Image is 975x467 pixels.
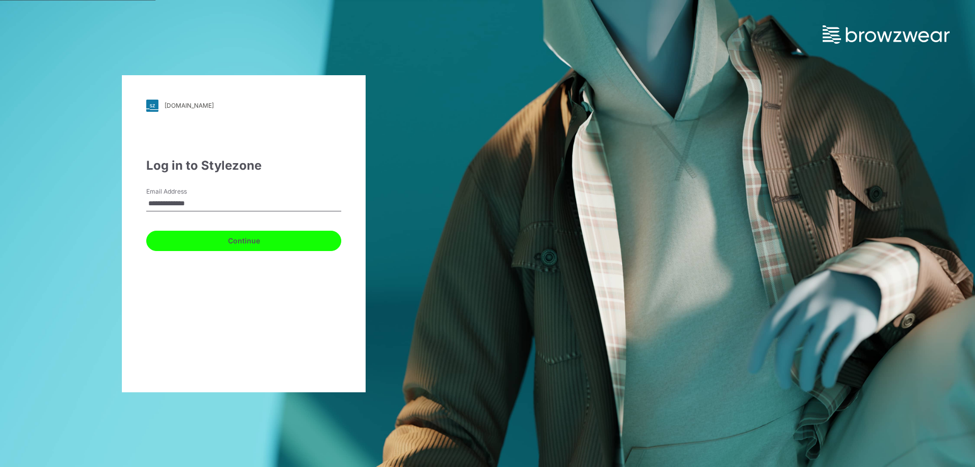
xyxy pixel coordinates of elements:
div: Log in to Stylezone [146,157,341,175]
div: [DOMAIN_NAME] [165,102,214,109]
a: [DOMAIN_NAME] [146,100,341,112]
button: Continue [146,231,341,251]
label: Email Address [146,187,217,196]
img: svg+xml;base64,PHN2ZyB3aWR0aD0iMjgiIGhlaWdodD0iMjgiIHZpZXdCb3g9IjAgMCAyOCAyOCIgZmlsbD0ibm9uZSIgeG... [146,100,158,112]
img: browzwear-logo.73288ffb.svg [823,25,950,44]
